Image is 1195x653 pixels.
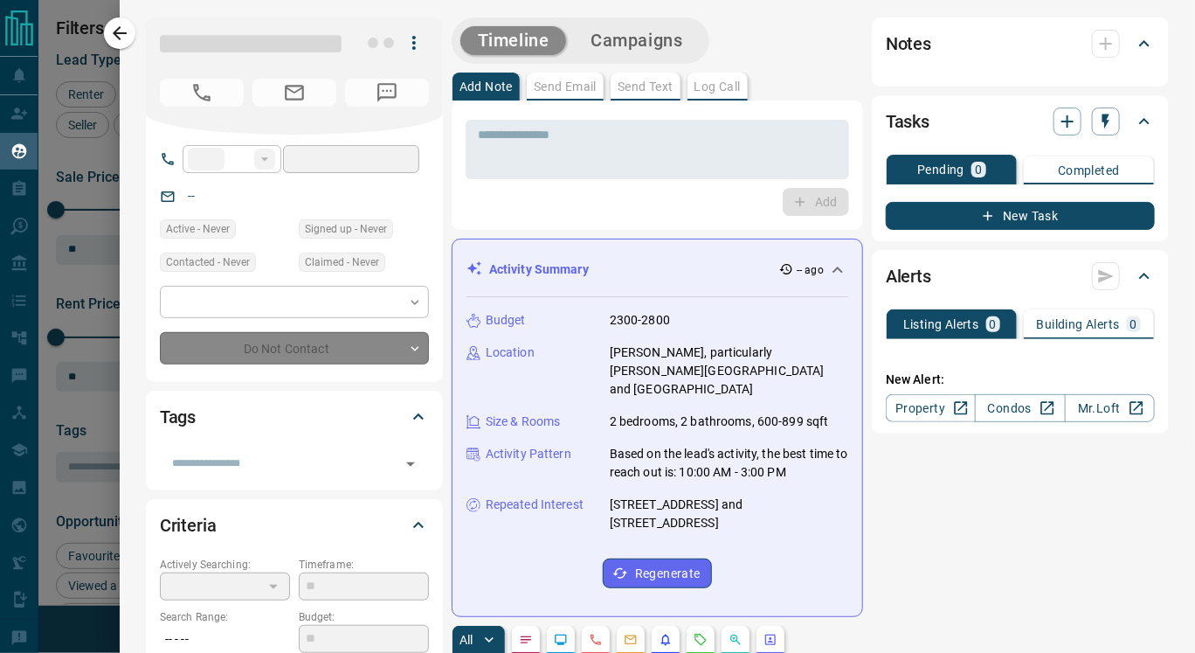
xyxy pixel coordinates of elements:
[610,496,848,532] p: [STREET_ADDRESS] and [STREET_ADDRESS]
[345,79,429,107] span: No Number
[160,557,290,573] p: Actively Searching:
[486,344,535,362] p: Location
[305,254,379,271] span: Claimed - Never
[459,80,513,93] p: Add Note
[763,633,777,647] svg: Agent Actions
[486,413,561,431] p: Size & Rooms
[554,633,568,647] svg: Lead Browsing Activity
[659,633,673,647] svg: Listing Alerts
[797,262,824,278] p: -- ago
[903,318,979,330] p: Listing Alerts
[466,254,848,286] div: Activity Summary-- ago
[489,261,589,279] p: Activity Summary
[886,23,1155,65] div: Notes
[166,220,230,238] span: Active - Never
[573,26,700,55] button: Campaigns
[299,609,429,625] p: Budget:
[1065,394,1155,422] a: Mr.Loft
[166,254,250,271] span: Contacted - Never
[460,26,567,55] button: Timeline
[299,557,429,573] p: Timeframe:
[160,396,429,438] div: Tags
[1058,164,1120,177] p: Completed
[459,634,473,646] p: All
[305,220,387,238] span: Signed up - Never
[610,413,829,431] p: 2 bedrooms, 2 bathrooms, 600-899 sqft
[160,79,244,107] span: No Number
[886,101,1155,142] div: Tasks
[917,163,964,176] p: Pending
[886,262,931,290] h2: Alerts
[886,202,1155,230] button: New Task
[886,108,929,135] h2: Tasks
[160,332,429,365] div: Do Not Contact
[252,79,336,107] span: No Email
[886,30,931,58] h2: Notes
[486,496,584,514] p: Repeated Interest
[610,311,670,330] p: 2300-2800
[610,344,848,399] p: [PERSON_NAME], particularly [PERSON_NAME][GEOGRAPHIC_DATA] and [GEOGRAPHIC_DATA]
[160,504,429,546] div: Criteria
[729,633,743,647] svg: Opportunities
[886,394,976,422] a: Property
[1037,318,1120,330] p: Building Alerts
[519,633,533,647] svg: Notes
[188,189,195,203] a: --
[1130,318,1137,330] p: 0
[610,445,848,482] p: Based on the lead's activity, the best time to reach out is: 10:00 AM - 3:00 PM
[486,311,526,330] p: Budget
[886,255,1155,297] div: Alerts
[624,633,638,647] svg: Emails
[486,445,571,463] p: Activity Pattern
[990,318,997,330] p: 0
[886,371,1155,389] p: New Alert:
[160,403,196,431] h2: Tags
[975,394,1065,422] a: Condos
[975,163,982,176] p: 0
[160,609,290,625] p: Search Range:
[398,452,423,476] button: Open
[160,511,217,539] h2: Criteria
[694,633,708,647] svg: Requests
[589,633,603,647] svg: Calls
[603,559,712,588] button: Regenerate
